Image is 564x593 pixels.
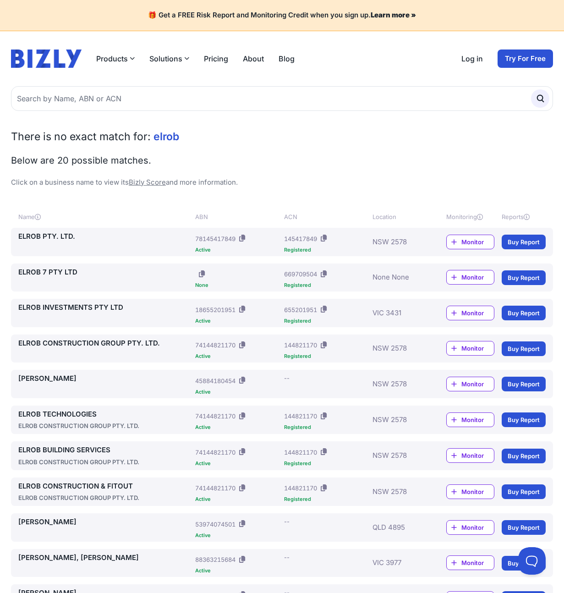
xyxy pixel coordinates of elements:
[195,448,235,457] div: 74144821170
[18,445,192,456] a: ELROB BUILDING SERVICES
[284,553,290,562] div: --
[284,483,317,493] div: 144821170
[502,341,546,356] a: Buy Report
[284,212,369,221] div: ACN
[96,53,135,64] button: Products
[11,177,553,188] p: Click on a business name to view its and more information.
[284,318,369,324] div: Registered
[446,377,494,391] a: Monitor
[243,53,264,64] a: About
[446,212,494,221] div: Monitoring
[18,302,192,313] a: ELROB INVESTMENTS PTY LTD
[372,517,435,538] div: QLD 4895
[284,497,369,502] div: Registered
[18,409,192,420] a: ELROB TECHNOLOGIES
[372,212,435,221] div: Location
[372,338,435,359] div: NSW 2578
[284,461,369,466] div: Registered
[498,49,553,68] a: Try For Free
[195,568,280,573] div: Active
[502,377,546,391] a: Buy Report
[18,517,192,527] a: [PERSON_NAME]
[502,520,546,535] a: Buy Report
[372,267,435,288] div: None None
[461,344,494,353] span: Monitor
[11,130,151,143] span: There is no exact match for:
[18,267,192,278] a: ELROB 7 PTY LTD
[204,53,228,64] a: Pricing
[284,340,317,350] div: 144821170
[18,481,192,492] a: ELROB CONSTRUCTION & FITOUT
[502,212,546,221] div: Reports
[446,448,494,463] a: Monitor
[461,523,494,532] span: Monitor
[502,484,546,499] a: Buy Report
[446,341,494,356] a: Monitor
[195,555,235,564] div: 88363215684
[195,533,280,538] div: Active
[446,306,494,320] a: Monitor
[284,412,317,421] div: 144821170
[11,86,553,111] input: Search by Name, ABN or ACN
[153,130,179,143] span: elrob
[195,376,235,385] div: 45884180454
[284,354,369,359] div: Registered
[279,53,295,64] a: Blog
[446,484,494,499] a: Monitor
[372,445,435,467] div: NSW 2578
[18,457,192,467] div: ELROB CONSTRUCTION GROUP PTY. LTD.
[195,212,280,221] div: ABN
[284,448,317,457] div: 144821170
[502,449,546,463] a: Buy Report
[11,11,553,20] h4: 🎁 Get a FREE Risk Report and Monitoring Credit when you sign up.
[195,340,235,350] div: 74144821170
[129,178,166,187] a: Bizly Score
[195,425,280,430] div: Active
[502,235,546,249] a: Buy Report
[371,11,416,19] a: Learn more »
[461,558,494,567] span: Monitor
[149,53,189,64] button: Solutions
[372,373,435,395] div: NSW 2578
[195,461,280,466] div: Active
[502,556,546,571] a: Buy Report
[446,520,494,535] a: Monitor
[461,53,483,64] a: Log in
[18,338,192,349] a: ELROB CONSTRUCTION GROUP PTY. LTD.
[18,553,192,563] a: [PERSON_NAME], [PERSON_NAME]
[284,517,290,526] div: --
[502,306,546,320] a: Buy Report
[372,409,435,431] div: NSW 2578
[284,283,369,288] div: Registered
[195,234,235,243] div: 78145417849
[284,425,369,430] div: Registered
[461,308,494,318] span: Monitor
[502,270,546,285] a: Buy Report
[446,270,494,285] a: Monitor
[18,421,192,430] div: ELROB CONSTRUCTION GROUP PTY. LTD.
[18,212,192,221] div: Name
[461,379,494,389] span: Monitor
[461,487,494,496] span: Monitor
[18,231,192,242] a: ELROB PTY. LTD.
[18,373,192,384] a: [PERSON_NAME]
[372,302,435,324] div: VIC 3431
[195,305,235,314] div: 18655201951
[372,553,435,574] div: VIC 3977
[518,547,546,575] iframe: Toggle Customer Support
[502,412,546,427] a: Buy Report
[372,231,435,253] div: NSW 2578
[446,412,494,427] a: Monitor
[446,235,494,249] a: Monitor
[195,390,280,395] div: Active
[195,497,280,502] div: Active
[446,555,494,570] a: Monitor
[195,247,280,253] div: Active
[11,155,151,166] span: Below are 20 possible matches.
[195,283,280,288] div: None
[284,247,369,253] div: Registered
[195,412,235,421] div: 74144821170
[284,373,290,383] div: --
[18,493,192,502] div: ELROB CONSTRUCTION GROUP PTY. LTD.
